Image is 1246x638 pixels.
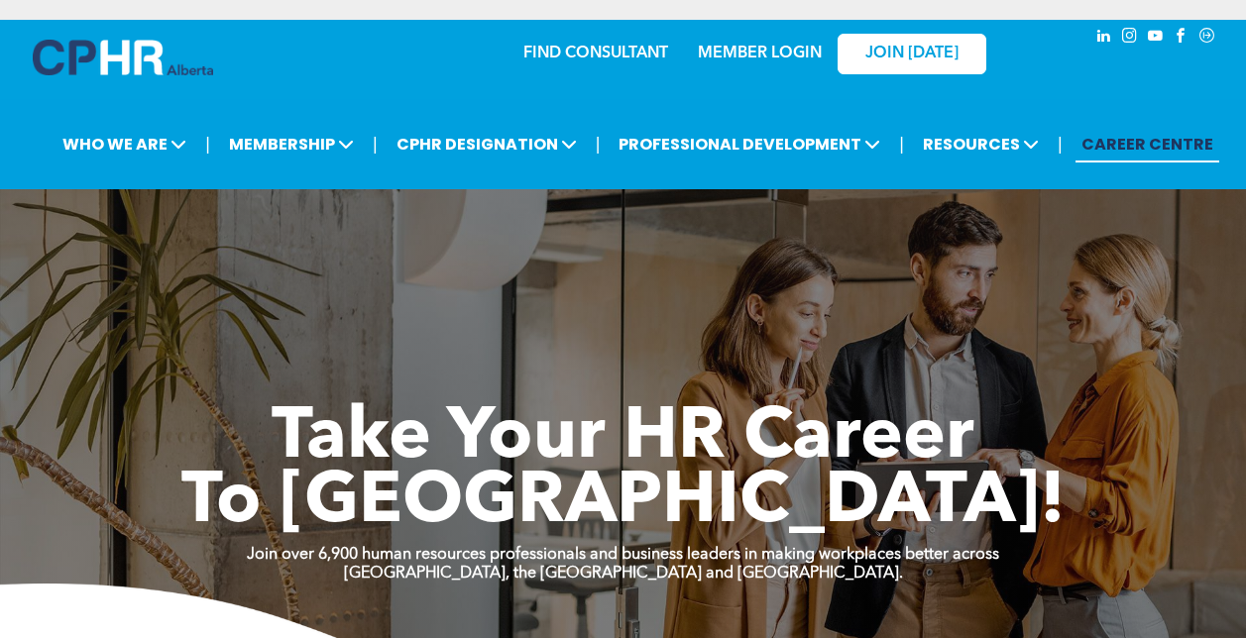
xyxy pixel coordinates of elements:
[1196,25,1218,52] a: Social network
[1145,25,1167,52] a: youtube
[1076,126,1219,162] a: CAREER CENTRE
[865,45,959,63] span: JOIN [DATE]
[223,126,360,162] span: MEMBERSHIP
[917,126,1045,162] span: RESOURCES
[1093,25,1115,52] a: linkedin
[1058,124,1063,164] li: |
[272,403,974,475] span: Take Your HR Career
[613,126,886,162] span: PROFESSIONAL DEVELOPMENT
[373,124,378,164] li: |
[33,40,213,75] img: A blue and white logo for cp alberta
[523,46,668,61] a: FIND CONSULTANT
[344,566,903,582] strong: [GEOGRAPHIC_DATA], the [GEOGRAPHIC_DATA] and [GEOGRAPHIC_DATA].
[838,34,986,74] a: JOIN [DATE]
[698,46,822,61] a: MEMBER LOGIN
[899,124,904,164] li: |
[1171,25,1192,52] a: facebook
[1119,25,1141,52] a: instagram
[596,124,601,164] li: |
[181,468,1066,539] span: To [GEOGRAPHIC_DATA]!
[391,126,583,162] span: CPHR DESIGNATION
[205,124,210,164] li: |
[57,126,192,162] span: WHO WE ARE
[247,547,999,563] strong: Join over 6,900 human resources professionals and business leaders in making workplaces better ac...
